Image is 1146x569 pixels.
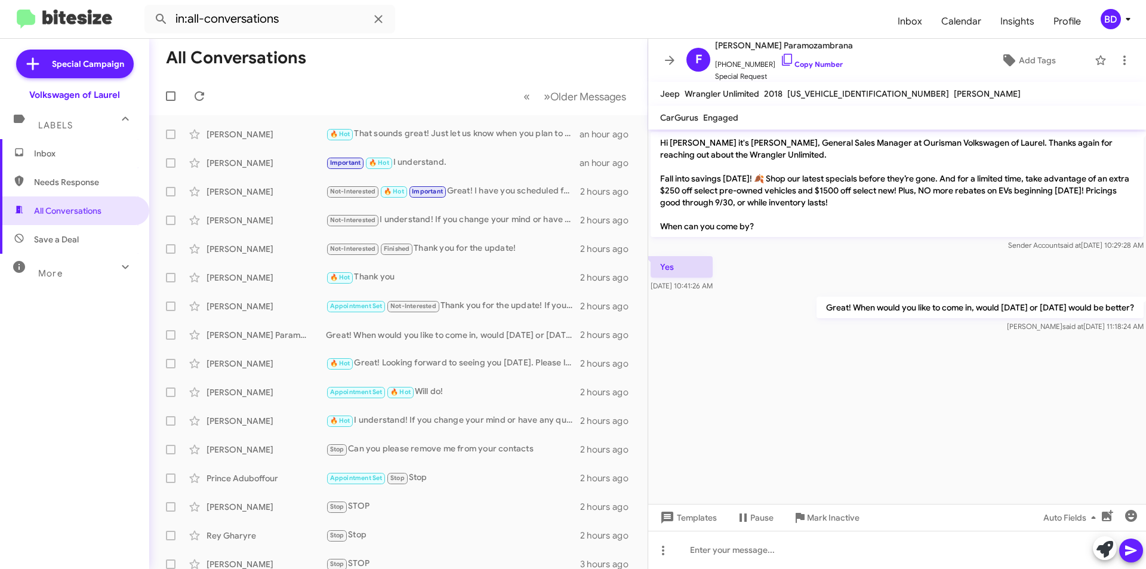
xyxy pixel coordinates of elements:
[537,84,633,109] button: Next
[326,299,580,313] div: Thank you for the update! If you ever need assistance in the future, feel free to reach out. Safe...
[330,359,350,367] span: 🔥 Hot
[34,176,135,188] span: Needs Response
[330,445,344,453] span: Stop
[1044,4,1090,39] a: Profile
[390,302,436,310] span: Not-Interested
[34,205,101,217] span: All Conversations
[1062,322,1083,331] span: said at
[207,300,326,312] div: [PERSON_NAME]
[888,4,932,39] a: Inbox
[330,417,350,425] span: 🔥 Hot
[369,159,389,167] span: 🔥 Hot
[695,50,702,69] span: F
[326,242,580,256] div: Thank you for the update!
[207,444,326,456] div: [PERSON_NAME]
[330,130,350,138] span: 🔥 Hot
[330,159,361,167] span: Important
[1019,50,1056,71] span: Add Tags
[207,157,326,169] div: [PERSON_NAME]
[330,388,383,396] span: Appointment Set
[580,415,638,427] div: 2 hours ago
[651,132,1144,237] p: Hi [PERSON_NAME] it's [PERSON_NAME], General Sales Manager at Ourisman Volkswagen of Laurel. Than...
[16,50,134,78] a: Special Campaign
[516,84,537,109] button: Previous
[326,471,580,485] div: Stop
[1060,241,1081,250] span: said at
[330,503,344,510] span: Stop
[703,112,738,123] span: Engaged
[715,38,853,53] span: [PERSON_NAME] Paramozambrana
[764,88,783,99] span: 2018
[29,89,120,101] div: Volkswagen of Laurel
[38,120,73,131] span: Labels
[326,184,580,198] div: Great! I have you scheduled for 1pm [DATE]. We look forward to seeing you then!
[384,245,410,253] span: Finished
[330,302,383,310] span: Appointment Set
[330,216,376,224] span: Not-Interested
[330,531,344,539] span: Stop
[207,272,326,284] div: [PERSON_NAME]
[207,358,326,370] div: [PERSON_NAME]
[1008,241,1144,250] span: Sender Account [DATE] 10:29:28 AM
[580,386,638,398] div: 2 hours ago
[207,530,326,542] div: Rey Gharyre
[330,187,376,195] span: Not-Interested
[517,84,633,109] nav: Page navigation example
[726,507,783,528] button: Pause
[412,187,443,195] span: Important
[580,157,638,169] div: an hour ago
[330,245,376,253] span: Not-Interested
[658,507,717,528] span: Templates
[326,270,580,284] div: Thank you
[580,530,638,542] div: 2 hours ago
[715,53,853,70] span: [PHONE_NUMBER]
[1090,9,1133,29] button: BD
[326,356,580,370] div: Great! Looking forward to seeing you [DATE]. Please let me know the time that works best for you.
[648,507,726,528] button: Templates
[390,388,411,396] span: 🔥 Hot
[1043,507,1101,528] span: Auto Fields
[207,243,326,255] div: [PERSON_NAME]
[326,127,580,141] div: That sounds great! Just let us know when you plan to come in. We're looking forward to seeing you!
[580,472,638,484] div: 2 hours ago
[580,214,638,226] div: 2 hours ago
[932,4,991,39] a: Calendar
[750,507,774,528] span: Pause
[207,214,326,226] div: [PERSON_NAME]
[326,329,580,341] div: Great! When would you like to come in, would [DATE] or [DATE] would be better?
[207,329,326,341] div: [PERSON_NAME] Paramozambrana
[544,89,550,104] span: »
[651,281,713,290] span: [DATE] 10:41:26 AM
[660,88,680,99] span: Jeep
[207,415,326,427] div: [PERSON_NAME]
[660,112,698,123] span: CarGurus
[326,156,580,170] div: I understand.
[384,187,404,195] span: 🔥 Hot
[966,50,1089,71] button: Add Tags
[550,90,626,103] span: Older Messages
[580,358,638,370] div: 2 hours ago
[1007,322,1144,331] span: [PERSON_NAME] [DATE] 11:18:24 AM
[685,88,759,99] span: Wrangler Unlimited
[1101,9,1121,29] div: BD
[580,501,638,513] div: 2 hours ago
[207,386,326,398] div: [PERSON_NAME]
[787,88,949,99] span: [US_VEHICLE_IDENTIFICATION_NUMBER]
[330,273,350,281] span: 🔥 Hot
[991,4,1044,39] a: Insights
[326,500,580,513] div: STOP
[954,88,1021,99] span: [PERSON_NAME]
[326,414,580,427] div: I understand! If you change your mind or have any questions about your vehicle, feel free to reac...
[580,128,638,140] div: an hour ago
[52,58,124,70] span: Special Campaign
[817,297,1144,318] p: Great! When would you like to come in, would [DATE] or [DATE] would be better?
[783,507,869,528] button: Mark Inactive
[807,507,860,528] span: Mark Inactive
[715,70,853,82] span: Special Request
[38,268,63,279] span: More
[523,89,530,104] span: «
[780,60,843,69] a: Copy Number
